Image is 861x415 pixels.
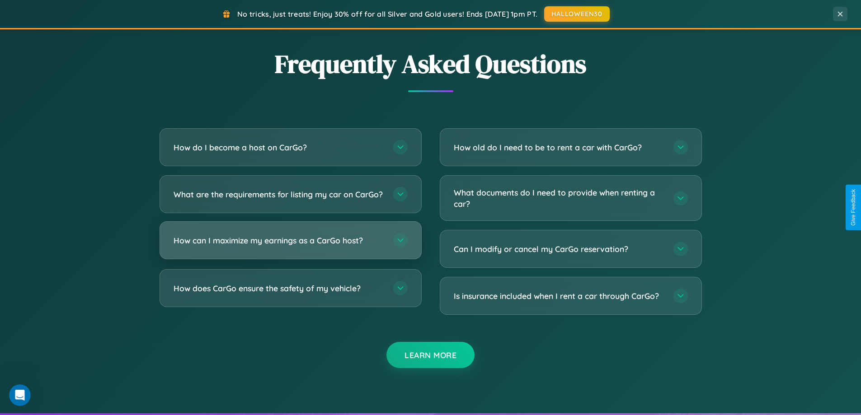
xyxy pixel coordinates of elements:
[544,6,610,22] button: HALLOWEEN30
[237,9,537,19] span: No tricks, just treats! Enjoy 30% off for all Silver and Gold users! Ends [DATE] 1pm PT.
[9,384,31,406] iframe: Intercom live chat
[454,243,664,255] h3: Can I modify or cancel my CarGo reservation?
[454,290,664,302] h3: Is insurance included when I rent a car through CarGo?
[850,189,856,226] div: Give Feedback
[174,189,384,200] h3: What are the requirements for listing my car on CarGo?
[174,142,384,153] h3: How do I become a host on CarGo?
[386,342,475,368] button: Learn More
[160,47,702,81] h2: Frequently Asked Questions
[454,187,664,209] h3: What documents do I need to provide when renting a car?
[174,283,384,294] h3: How does CarGo ensure the safety of my vehicle?
[454,142,664,153] h3: How old do I need to be to rent a car with CarGo?
[174,235,384,246] h3: How can I maximize my earnings as a CarGo host?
